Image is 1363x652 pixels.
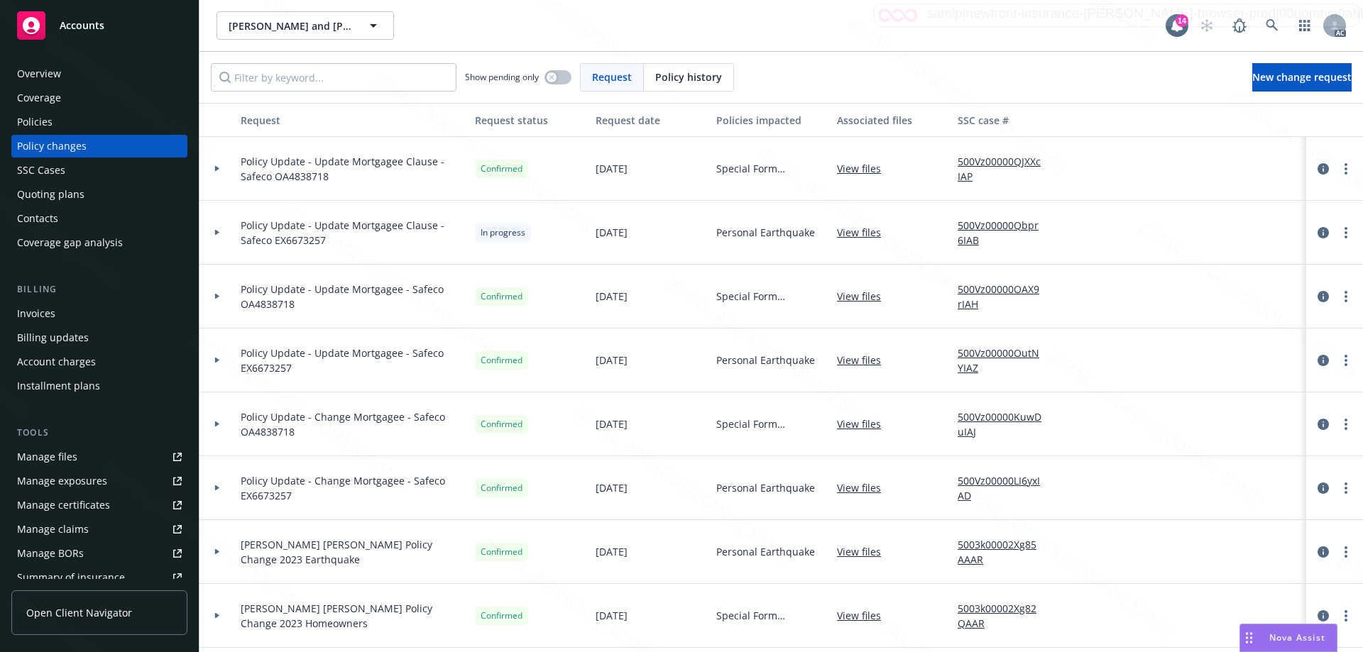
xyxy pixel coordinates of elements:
[11,6,187,45] a: Accounts
[481,546,522,558] span: Confirmed
[1269,631,1325,643] span: Nova Assist
[11,159,187,182] a: SSC Cases
[211,63,456,92] input: Filter by keyword...
[60,20,104,31] span: Accounts
[1252,63,1352,92] a: New change request
[837,161,892,176] a: View files
[711,103,831,137] button: Policies impacted
[655,70,722,84] span: Policy history
[11,426,187,440] div: Tools
[716,353,815,368] span: Personal Earthquake
[11,566,187,589] a: Summary of insurance
[596,544,628,559] span: [DATE]
[465,71,539,83] span: Show pending only
[11,470,187,492] a: Manage exposures
[17,350,96,373] div: Account charges
[1240,624,1258,651] div: Drag to move
[241,537,464,567] span: [PERSON_NAME] [PERSON_NAME] Policy Change 2023 Earthquake
[17,446,77,468] div: Manage files
[1337,288,1354,305] a: more
[17,302,55,325] div: Invoices
[958,154,1053,184] a: 500Vz00000QJXXcIAP
[837,289,892,304] a: View files
[17,111,53,133] div: Policies
[17,326,89,349] div: Billing updates
[1315,288,1332,305] a: circleInformation
[17,542,84,565] div: Manage BORs
[716,113,826,128] div: Policies impacted
[1315,160,1332,177] a: circleInformation
[958,537,1053,567] a: 5003k00002Xg85AAAR
[1315,224,1332,241] a: circleInformation
[1315,416,1332,433] a: circleInformation
[11,282,187,297] div: Billing
[199,201,235,265] div: Toggle Row Expanded
[11,207,187,230] a: Contacts
[481,418,522,431] span: Confirmed
[481,162,522,175] span: Confirmed
[199,392,235,456] div: Toggle Row Expanded
[1337,416,1354,433] a: more
[952,103,1058,137] button: SSC case #
[17,87,61,109] div: Coverage
[17,494,110,516] div: Manage certificates
[17,159,65,182] div: SSC Cases
[716,161,826,176] span: Special Form Homeowners (HO-3) - [STREET_ADDRESS]
[11,542,187,565] a: Manage BORs
[26,605,132,620] span: Open Client Navigator
[596,113,705,128] div: Request date
[1315,607,1332,624] a: circleInformation
[11,183,187,206] a: Quoting plans
[837,113,946,128] div: Associated files
[11,518,187,541] a: Manage claims
[241,409,464,439] span: Policy Update - Change Mortgagee - Safeco OA4838718
[199,456,235,520] div: Toggle Row Expanded
[837,416,892,431] a: View files
[481,354,522,367] span: Confirmed
[958,282,1053,311] a: 500Vz00000OAX9rIAH
[11,446,187,468] a: Manage files
[199,265,235,328] div: Toggle Row Expanded
[837,480,892,495] a: View files
[241,113,464,128] div: Request
[11,375,187,397] a: Installment plans
[1239,624,1337,652] button: Nova Assist
[17,375,100,397] div: Installment plans
[17,135,87,158] div: Policy changes
[475,113,584,128] div: Request status
[716,480,815,495] span: Personal Earthquake
[1337,224,1354,241] a: more
[1337,607,1354,624] a: more
[11,62,187,85] a: Overview
[1337,543,1354,560] a: more
[837,544,892,559] a: View files
[241,473,464,503] span: Policy Update - Change Mortgagee - Safeco EX6673257
[590,103,711,137] button: Request date
[592,70,632,84] span: Request
[199,137,235,201] div: Toggle Row Expanded
[1225,11,1254,40] a: Report a Bug
[596,353,628,368] span: [DATE]
[958,473,1053,503] a: 500Vz00000LI6yxIAD
[1337,480,1354,497] a: more
[481,226,525,239] span: In progress
[11,231,187,254] a: Coverage gap analysis
[241,154,464,184] span: Policy Update - Update Mortgagee Clause - Safeco OA4838718
[241,601,464,631] span: [PERSON_NAME] [PERSON_NAME] Policy Change 2023 Homeowners
[1315,543,1332,560] a: circleInformation
[1337,160,1354,177] a: more
[217,11,394,40] button: [PERSON_NAME] and [PERSON_NAME]
[17,207,58,230] div: Contacts
[241,346,464,375] span: Policy Update - Update Mortgagee - Safeco EX6673257
[837,225,892,240] a: View files
[481,290,522,303] span: Confirmed
[11,494,187,516] a: Manage certificates
[958,346,1053,375] a: 500Vz00000OutNYIAZ
[958,601,1053,631] a: 5003k00002Xg82QAAR
[958,113,1053,128] div: SSC case #
[17,231,123,254] div: Coverage gap analysis
[11,326,187,349] a: Billing updates
[241,218,464,248] span: Policy Update - Update Mortgagee Clause - Safeco EX6673257
[1337,352,1354,369] a: more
